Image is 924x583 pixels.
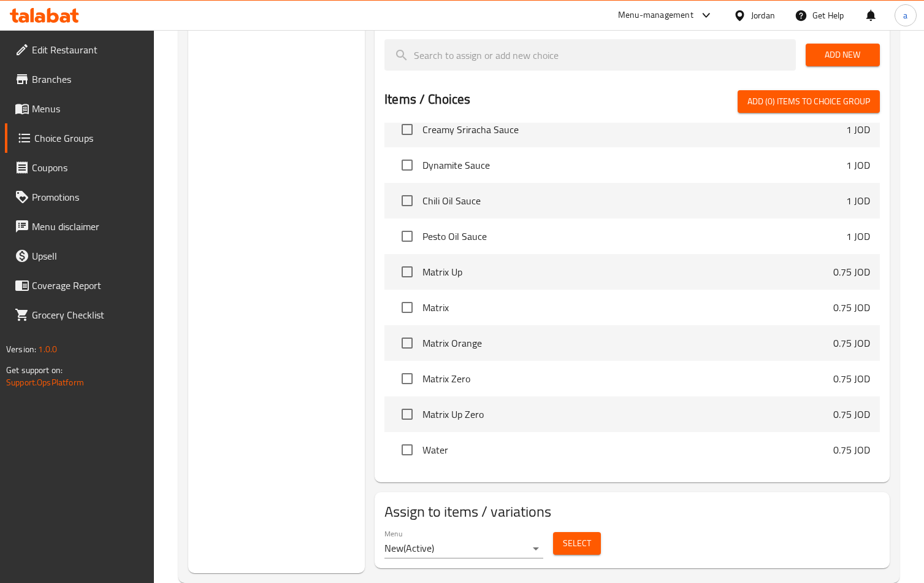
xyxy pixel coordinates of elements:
span: Select [563,536,591,551]
p: 0.75 JOD [833,336,870,350]
div: Menu-management [618,8,693,23]
span: Select choice [394,223,420,249]
span: Select choice [394,259,420,285]
button: Add New [806,44,880,66]
span: Coupons [32,160,145,175]
span: Coverage Report [32,278,145,293]
a: Choice Groups [5,123,155,153]
span: Promotions [32,190,145,204]
h2: Items / Choices [384,90,470,109]
span: Pesto Oil Sauce [422,229,846,244]
p: 1 JOD [846,158,870,172]
span: Upsell [32,249,145,263]
span: Matrix [422,300,833,315]
span: Select choice [394,152,420,178]
span: Select choice [394,437,420,463]
div: Jordan [751,9,775,22]
span: Select choice [394,188,420,214]
a: Edit Restaurant [5,35,155,64]
span: Choice Groups [34,131,145,145]
a: Menus [5,94,155,123]
button: Add (0) items to choice group [738,90,880,113]
span: Matrix Zero [422,371,833,386]
span: Water [422,442,833,457]
a: Support.OpsPlatform [6,374,84,390]
a: Branches [5,64,155,94]
span: Grocery Checklist [32,307,145,322]
span: Menu disclaimer [32,219,145,234]
span: Add (0) items to choice group [747,94,870,109]
p: 0.75 JOD [833,442,870,457]
span: Add New [815,47,870,63]
a: Grocery Checklist [5,300,155,330]
span: 1.0.0 [38,341,57,357]
span: Creamy Sriracha Sauce [422,122,846,137]
div: New(Active) [384,539,543,558]
span: Matrix Orange [422,336,833,350]
a: Coverage Report [5,271,155,300]
span: Chili Oil Sauce [422,193,846,208]
span: a [903,9,907,22]
span: Matrix Up Zero [422,407,833,422]
p: 1 JOD [846,193,870,208]
p: 0.75 JOD [833,407,870,422]
a: Promotions [5,182,155,212]
span: Select choice [394,366,420,392]
p: 1 JOD [846,122,870,137]
span: Menus [32,101,145,116]
a: Menu disclaimer [5,212,155,241]
label: Menu [384,530,402,537]
span: Edit Restaurant [32,42,145,57]
input: search [384,39,796,71]
button: Select [553,532,601,555]
span: Branches [32,72,145,87]
p: 0.75 JOD [833,371,870,386]
span: Version: [6,341,36,357]
span: Select choice [394,295,420,320]
span: Select choice [394,401,420,427]
span: Select choice [394,117,420,142]
span: Dynamite Sauce [422,158,846,172]
p: 0.75 JOD [833,300,870,315]
p: 1 JOD [846,229,870,244]
a: Upsell [5,241,155,271]
a: Coupons [5,153,155,182]
span: Matrix Up [422,264,833,279]
span: Select choice [394,330,420,356]
span: Get support on: [6,362,63,378]
p: 0.75 JOD [833,264,870,279]
h2: Assign to items / variations [384,502,880,522]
